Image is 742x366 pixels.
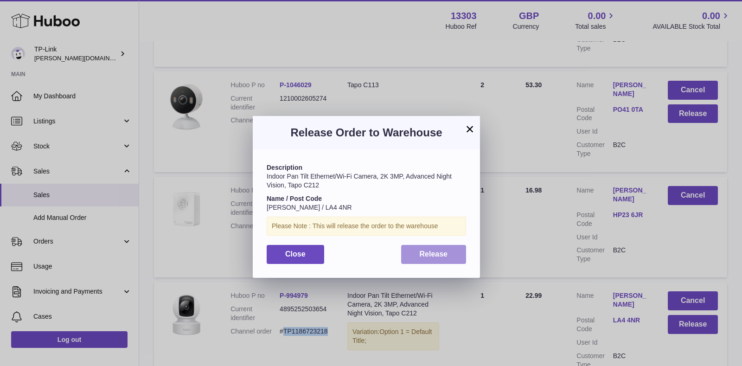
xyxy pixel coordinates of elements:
[267,217,466,236] div: Please Note : This will release the order to the warehouse
[401,245,467,264] button: Release
[267,245,324,264] button: Close
[267,204,352,211] span: [PERSON_NAME] / LA4 4NR
[267,195,322,202] strong: Name / Post Code
[420,250,448,258] span: Release
[464,123,475,135] button: ×
[267,125,466,140] h3: Release Order to Warehouse
[267,164,302,171] strong: Description
[267,173,452,189] span: Indoor Pan Tilt Ethernet/Wi-Fi Camera, 2K 3MP, Advanced Night Vision, Tapo C212
[285,250,306,258] span: Close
